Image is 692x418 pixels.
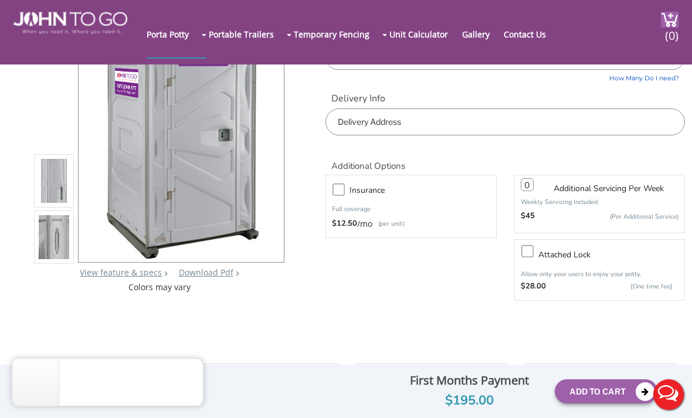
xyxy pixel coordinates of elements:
a: Contact Us [504,11,558,57]
div: /mo [332,218,490,230]
h3: Insurance [350,183,501,198]
input: Delivery Address [325,108,685,135]
h3: Attached lock [538,247,690,262]
a: Porta Potty [147,11,201,57]
a: Unit Calculator [389,11,460,57]
img: Product [39,46,69,322]
p: Weekly Servicing Included [521,198,679,206]
strong: $12.50 [332,218,357,230]
p: {One time fee} [552,281,673,293]
a: Temporary Fencing [294,11,381,57]
p: (per unit) [372,218,405,230]
a: View feature & specs [80,267,162,278]
a: How Many Do I need? [325,70,685,83]
p: (Per Additional Service) [535,212,679,221]
h3: Additional Servicing Per Week [554,185,664,193]
div: Colors may vary [34,281,285,293]
p: Allow only your users to enjoy your potty. [521,270,679,278]
img: cart a [661,12,679,28]
strong: $28.00 [521,281,546,293]
img: JOHN to go [13,12,127,34]
input: 0 [521,178,534,191]
img: Product [39,102,69,378]
strong: $45 [521,210,535,222]
label: Delivery Info [325,92,685,106]
img: right arrow icon [164,271,168,276]
button: Live Chat [645,371,692,418]
button: Add To Cart [555,379,657,403]
a: Gallery [462,11,501,57]
a: Portable Trailers [209,11,286,57]
div: $195.00 [393,390,546,411]
a: Download Pdf [179,267,233,278]
p: Full coverage [332,203,490,215]
h2: Additional Options [325,147,685,172]
img: chevron.png [236,271,239,276]
span: (0) [664,18,679,43]
div: First Months Payment [393,371,546,390]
